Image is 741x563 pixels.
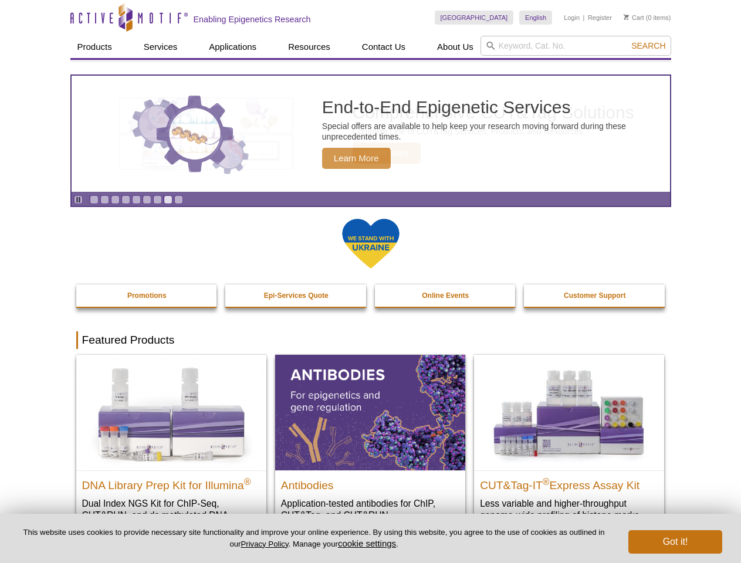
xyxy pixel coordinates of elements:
[132,195,141,204] a: Go to slide 5
[624,14,629,20] img: Your Cart
[82,474,260,491] h2: DNA Library Prep Kit for Illumina
[76,355,266,544] a: DNA Library Prep Kit for Illumina DNA Library Prep Kit for Illumina® Dual Index NGS Kit for ChIP-...
[100,195,109,204] a: Go to slide 2
[264,291,329,300] strong: Epi-Services Quote
[624,11,671,25] li: (0 items)
[194,14,311,25] h2: Enabling Epigenetics Research
[474,355,664,470] img: CUT&Tag-IT® Express Assay Kit
[121,195,130,204] a: Go to slide 4
[275,355,465,533] a: All Antibodies Antibodies Application-tested antibodies for ChIP, CUT&Tag, and CUT&RUN.
[322,148,391,169] span: Learn More
[588,13,612,22] a: Register
[322,121,664,142] p: Special offers are available to help keep your research moving forward during these unprecedented...
[480,497,658,521] p: Less variable and higher-throughput genome-wide profiling of histone marks​.
[174,195,183,204] a: Go to slide 9
[543,476,550,486] sup: ®
[564,13,580,22] a: Login
[519,11,552,25] a: English
[153,195,162,204] a: Go to slide 7
[341,218,400,270] img: We Stand With Ukraine
[564,291,625,300] strong: Customer Support
[72,76,670,192] article: End-to-End Epigenetic Services
[524,284,666,307] a: Customer Support
[137,36,185,58] a: Services
[244,476,251,486] sup: ®
[76,284,218,307] a: Promotions
[19,527,609,550] p: This website uses cookies to provide necessary site functionality and improve your online experie...
[74,195,83,204] a: Toggle autoplay
[132,93,249,175] img: Three gears with decorative charts inside the larger center gear.
[164,195,172,204] a: Go to slide 8
[281,497,459,521] p: Application-tested antibodies for ChIP, CUT&Tag, and CUT&RUN.
[375,284,517,307] a: Online Events
[111,195,120,204] a: Go to slide 3
[76,331,665,349] h2: Featured Products
[322,99,664,116] h2: End-to-End Epigenetic Services
[355,36,412,58] a: Contact Us
[72,76,670,192] a: Three gears with decorative charts inside the larger center gear. End-to-End Epigenetic Services ...
[127,291,167,300] strong: Promotions
[422,291,469,300] strong: Online Events
[90,195,99,204] a: Go to slide 1
[202,36,263,58] a: Applications
[583,11,585,25] li: |
[70,36,119,58] a: Products
[474,355,664,533] a: CUT&Tag-IT® Express Assay Kit CUT&Tag-IT®Express Assay Kit Less variable and higher-throughput ge...
[480,474,658,491] h2: CUT&Tag-IT Express Assay Kit
[76,355,266,470] img: DNA Library Prep Kit for Illumina
[481,36,671,56] input: Keyword, Cat. No.
[628,530,722,554] button: Got it!
[241,540,288,548] a: Privacy Policy
[624,13,644,22] a: Cart
[82,497,260,533] p: Dual Index NGS Kit for ChIP-Seq, CUT&RUN, and ds methylated DNA assays.
[631,41,665,50] span: Search
[628,40,669,51] button: Search
[225,284,367,307] a: Epi-Services Quote
[143,195,151,204] a: Go to slide 6
[281,474,459,491] h2: Antibodies
[430,36,481,58] a: About Us
[281,36,337,58] a: Resources
[275,355,465,470] img: All Antibodies
[338,538,396,548] button: cookie settings
[435,11,514,25] a: [GEOGRAPHIC_DATA]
